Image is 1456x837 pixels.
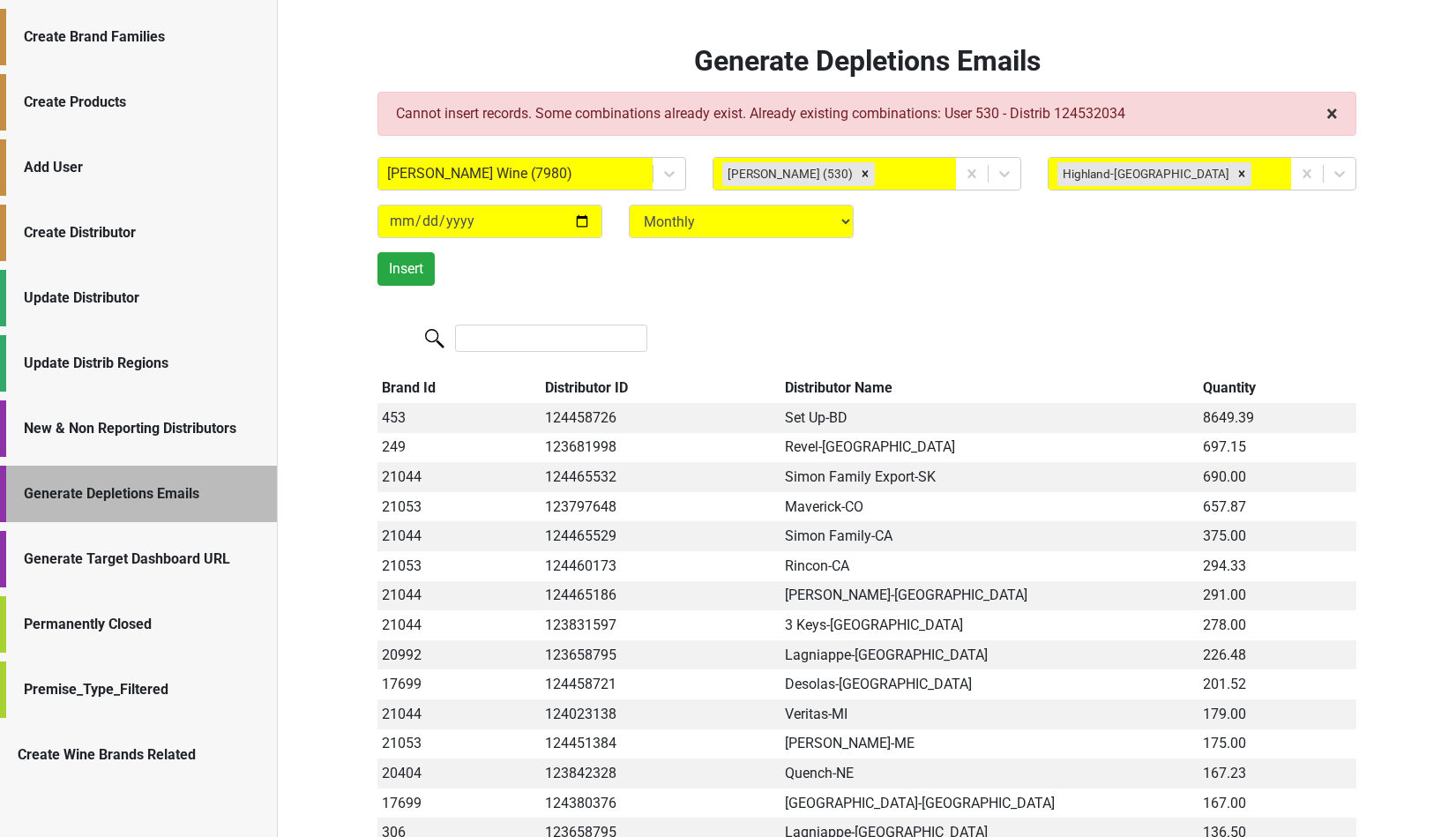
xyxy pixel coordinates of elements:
td: 124458726 [541,403,781,433]
td: [PERSON_NAME]-ME [781,729,1198,759]
div: Create Brand Families [24,26,259,48]
td: 17699 [377,669,541,699]
th: Distributor Name: activate to sort column ascending [781,373,1198,403]
td: 20992 [377,640,541,670]
td: 21044 [377,581,541,611]
div: Permanently Closed [24,614,259,635]
td: 167.00 [1198,788,1356,818]
div: Premise_Type_Filtered [24,679,259,700]
td: Rincon-CA [781,551,1198,581]
th: Distributor ID: activate to sort column ascending [541,373,781,403]
td: [GEOGRAPHIC_DATA]-[GEOGRAPHIC_DATA] [781,788,1198,818]
h2: Generate Depletions Emails [377,44,1356,78]
td: 124451384 [541,729,781,759]
td: 17699 [377,788,541,818]
td: 124380376 [541,788,781,818]
div: New & Non Reporting Distributors [24,418,259,439]
div: Remove Highland-CT [1232,162,1251,185]
div: Update Distrib Regions [24,353,259,374]
td: 278.00 [1198,610,1356,640]
div: Generate Depletions Emails [24,483,259,504]
td: 226.48 [1198,640,1356,670]
td: 179.00 [1198,699,1356,729]
td: 21044 [377,521,541,551]
div: Update Distributor [24,288,259,309]
th: Brand Id: activate to sort column ascending [377,373,541,403]
td: 124465532 [541,462,781,492]
td: Set Up-BD [781,403,1198,433]
td: Lagniappe-[GEOGRAPHIC_DATA] [781,640,1198,670]
td: 124023138 [541,699,781,729]
td: 124465529 [541,521,781,551]
td: [PERSON_NAME]-[GEOGRAPHIC_DATA] [781,581,1198,611]
div: Highland-[GEOGRAPHIC_DATA] [1057,162,1232,185]
div: Add User [24,157,259,178]
button: Insert [377,252,435,286]
td: Simon Family-CA [781,521,1198,551]
td: 123842328 [541,759,781,788]
td: 697.15 [1198,433,1356,463]
td: Revel-[GEOGRAPHIC_DATA] [781,433,1198,463]
td: 3 Keys-[GEOGRAPHIC_DATA] [781,610,1198,640]
td: 375.00 [1198,521,1356,551]
td: 291.00 [1198,581,1356,611]
div: [PERSON_NAME] (530) [722,162,855,185]
div: Create Distributor [24,222,259,243]
td: 20404 [377,759,541,788]
div: Create Products [24,92,259,113]
td: Quench-NE [781,759,1198,788]
td: 21044 [377,699,541,729]
td: 21053 [377,492,541,522]
td: 21044 [377,462,541,492]
td: 21044 [377,610,541,640]
td: 124465186 [541,581,781,611]
td: 175.00 [1198,729,1356,759]
td: 201.52 [1198,669,1356,699]
td: Simon Family Export-SK [781,462,1198,492]
th: Quantity: activate to sort column ascending [1198,373,1356,403]
span: × [1326,101,1338,126]
div: Generate Target Dashboard URL [24,549,259,570]
td: Veritas-MI [781,699,1198,729]
td: 690.00 [1198,462,1356,492]
td: 249 [377,433,541,463]
td: 124458721 [541,669,781,699]
td: Desolas-[GEOGRAPHIC_DATA] [781,669,1198,699]
div: Create Wine Brands Related [18,744,259,766]
div: Remove Oliver MacKinnon (530) [855,162,875,185]
td: 167.23 [1198,759,1356,788]
td: 123831597 [541,610,781,640]
td: 8649.39 [1198,403,1356,433]
td: 123797648 [541,492,781,522]
td: 453 [377,403,541,433]
td: 124460173 [541,551,781,581]
td: 21053 [377,551,541,581]
td: 657.87 [1198,492,1356,522]
td: 294.33 [1198,551,1356,581]
div: Cannot insert records. Some combinations already exist. Already existing combinations: User 530 -... [377,92,1356,136]
td: 123658795 [541,640,781,670]
td: 123681998 [541,433,781,463]
td: 21053 [377,729,541,759]
td: Maverick-CO [781,492,1198,522]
